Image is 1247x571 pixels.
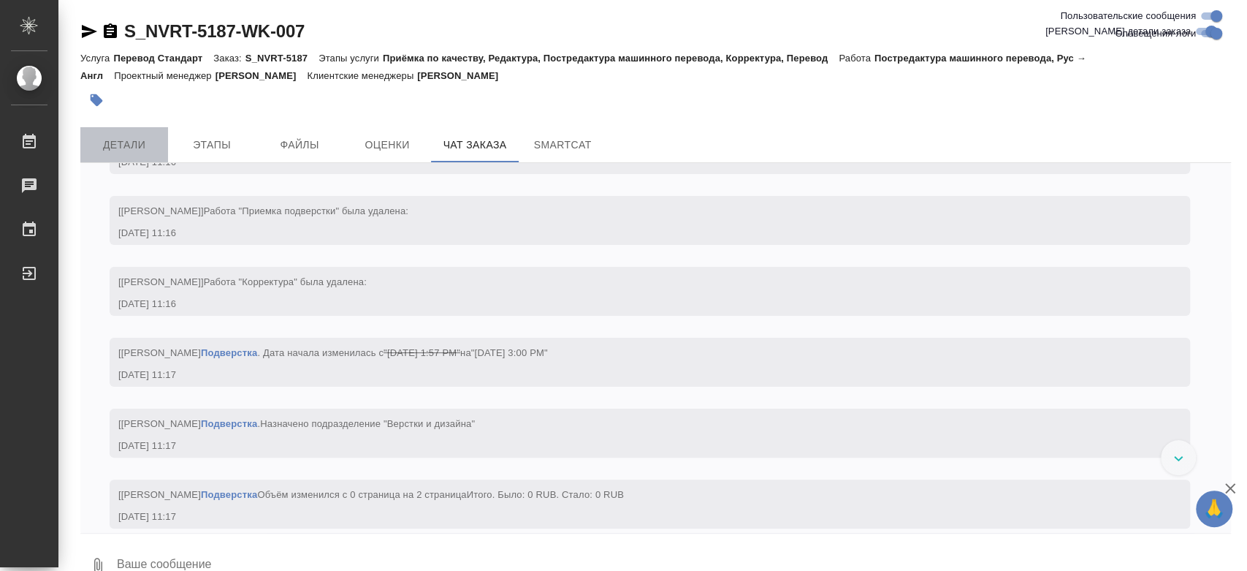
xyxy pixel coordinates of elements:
[527,136,598,154] span: SmartCat
[204,276,367,287] span: Работа "Корректура" была удалена:
[113,53,213,64] p: Перевод Стандарт
[308,70,418,81] p: Клиентские менеджеры
[471,347,548,358] span: "[DATE] 3:00 PM"
[204,205,408,216] span: Работа "Приемка подверстки" была удалена:
[118,205,408,216] span: [[PERSON_NAME]]
[118,297,1139,311] div: [DATE] 11:16
[89,136,159,154] span: Детали
[114,70,215,81] p: Проектный менеджер
[1045,24,1191,39] span: [PERSON_NAME] детали заказа
[124,21,305,41] a: S_NVRT-5187-WK-007
[839,53,874,64] p: Работа
[80,84,113,116] button: Добавить тэг
[319,53,383,64] p: Этапы услуги
[352,136,422,154] span: Оценки
[260,418,475,429] span: Назначено подразделение "Верстки и дизайна"
[201,489,257,500] a: Подверстка
[102,23,119,40] button: Скопировать ссылку
[118,418,475,429] span: [[PERSON_NAME] .
[467,489,624,500] span: Итого. Было: 0 RUB. Стало: 0 RUB
[1060,9,1196,23] span: Пользовательские сообщения
[118,155,1139,170] div: [DATE] 11:16
[417,70,509,81] p: [PERSON_NAME]
[1115,26,1196,41] span: Оповещения-логи
[440,136,510,154] span: Чат заказа
[213,53,245,64] p: Заказ:
[1202,494,1227,524] span: 🙏
[118,489,624,500] span: [[PERSON_NAME] Объём изменился с 0 страница на 2 страница
[80,53,113,64] p: Услуга
[383,53,839,64] p: Приёмка по качеству, Редактура, Постредактура машинного перевода, Корректура, Перевод
[201,347,257,358] a: Подверстка
[80,23,98,40] button: Скопировать ссылку для ЯМессенджера
[118,347,548,358] span: [[PERSON_NAME] . Дата начала изменилась с на
[201,418,257,429] a: Подверстка
[177,136,247,154] span: Этапы
[118,439,1139,453] div: [DATE] 11:17
[216,70,308,81] p: [PERSON_NAME]
[118,510,1139,524] div: [DATE] 11:17
[118,276,367,287] span: [[PERSON_NAME]]
[245,53,319,64] p: S_NVRT-5187
[118,368,1139,382] div: [DATE] 11:17
[118,226,1139,241] div: [DATE] 11:16
[1196,491,1232,527] button: 🙏
[264,136,335,154] span: Файлы
[384,347,460,358] span: "[DATE] 1:57 PM"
